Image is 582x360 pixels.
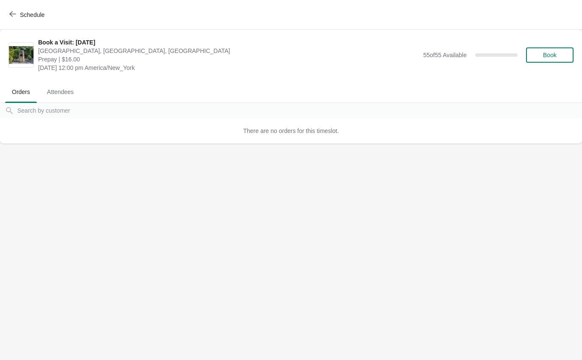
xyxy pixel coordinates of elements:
[38,64,419,72] span: [DATE] 12:00 pm America/New_York
[38,47,419,55] span: [GEOGRAPHIC_DATA], [GEOGRAPHIC_DATA], [GEOGRAPHIC_DATA]
[17,103,582,118] input: Search by customer
[9,46,33,64] img: Book a Visit: August 2025
[38,55,419,64] span: Prepay | $16.00
[526,47,574,63] button: Book
[38,38,419,47] span: Book a Visit: [DATE]
[543,52,557,58] span: Book
[40,84,81,100] span: Attendees
[4,7,51,22] button: Schedule
[423,52,467,58] span: 55 of 55 Available
[243,127,339,134] span: There are no orders for this timeslot.
[20,11,45,18] span: Schedule
[5,84,37,100] span: Orders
